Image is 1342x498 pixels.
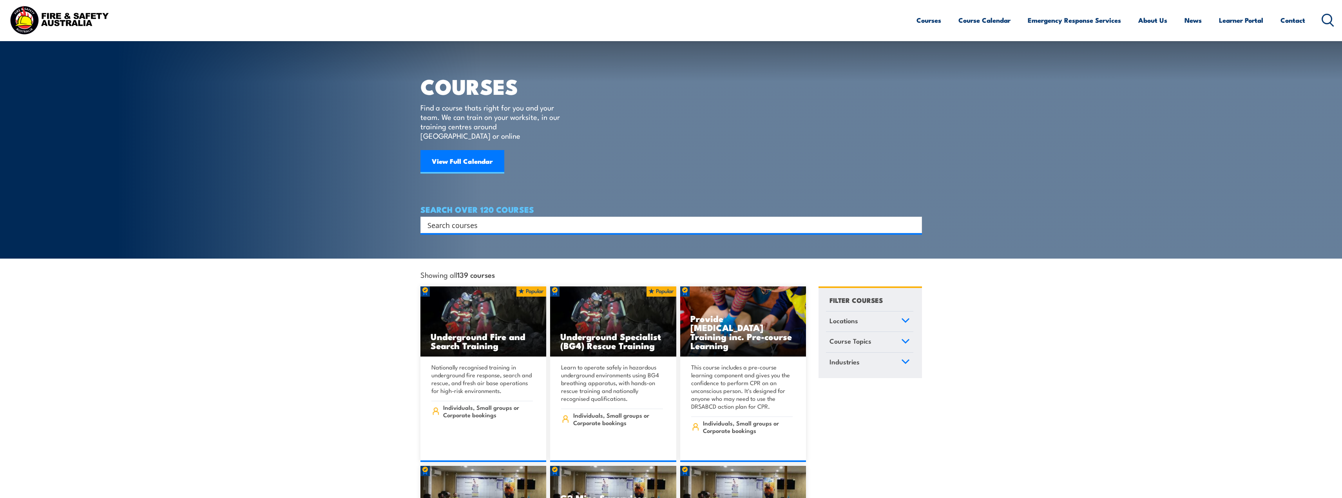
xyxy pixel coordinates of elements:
p: This course includes a pre-course learning component and gives you the confidence to perform CPR ... [691,363,793,410]
span: Locations [829,315,858,326]
span: Individuals, Small groups or Corporate bookings [703,419,793,434]
a: Learner Portal [1219,10,1263,31]
span: Showing all [420,270,495,279]
a: Course Calendar [958,10,1011,31]
strong: 139 courses [457,269,495,280]
button: Search magnifier button [908,219,919,230]
h4: SEARCH OVER 120 COURSES [420,205,922,214]
p: Nationally recognised training in underground fire response, search and rescue, and fresh air bas... [431,363,533,395]
a: Locations [826,311,913,332]
span: Course Topics [829,336,871,346]
p: Learn to operate safely in hazardous underground environments using BG4 breathing apparatus, with... [561,363,663,402]
img: Low Voltage Rescue and Provide CPR [680,286,806,357]
a: About Us [1138,10,1167,31]
a: Emergency Response Services [1028,10,1121,31]
p: Find a course thats right for you and your team. We can train on your worksite, in our training c... [420,103,563,140]
h1: COURSES [420,77,571,95]
span: Individuals, Small groups or Corporate bookings [443,404,533,418]
h4: FILTER COURSES [829,295,883,305]
a: Underground Fire and Search Training [420,286,547,357]
h3: Underground Fire and Search Training [431,332,536,350]
a: News [1184,10,1202,31]
h3: Underground Specialist (BG4) Rescue Training [560,332,666,350]
a: Underground Specialist (BG4) Rescue Training [550,286,676,357]
input: Search input [427,219,905,231]
a: Industries [826,353,913,373]
span: Industries [829,357,860,367]
a: Courses [916,10,941,31]
form: Search form [429,219,906,230]
a: View Full Calendar [420,150,504,174]
a: Contact [1280,10,1305,31]
img: Underground mine rescue [550,286,676,357]
a: Course Topics [826,332,913,352]
img: Underground mine rescue [420,286,547,357]
a: Provide [MEDICAL_DATA] Training inc. Pre-course Learning [680,286,806,357]
span: Individuals, Small groups or Corporate bookings [573,411,663,426]
h3: Provide [MEDICAL_DATA] Training inc. Pre-course Learning [690,314,796,350]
